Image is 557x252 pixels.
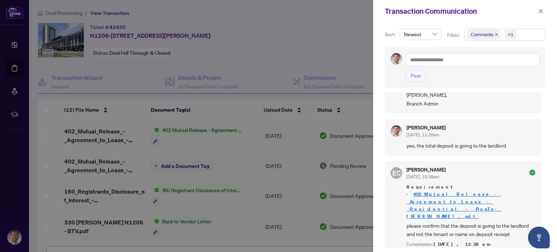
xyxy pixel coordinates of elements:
span: [DATE], 10:38am [407,174,439,179]
span: Comments [471,31,493,38]
span: close [495,33,498,36]
div: Completed on [407,241,535,248]
button: Post [406,70,426,82]
span: check-circle [529,170,535,175]
span: [DATE], 11:38am [434,241,492,247]
a: 402_Mutual_Release_-_Agreement_to_Lease_-_Residential_-_PropTx-[PERSON_NAME].pdf [407,191,502,219]
span: Newest [404,29,437,40]
p: Sort: [385,30,397,38]
h5: [PERSON_NAME] [407,167,446,172]
button: Open asap [528,227,550,248]
div: Transaction Communication [385,6,536,17]
p: Filter: [447,31,461,39]
h5: [PERSON_NAME] [407,125,446,130]
img: Profile Icon [391,53,402,64]
span: EC [392,168,401,178]
span: close [538,9,543,14]
span: Requirement - [407,183,535,220]
span: [DATE], 11:26am [407,132,439,137]
span: Comments [467,29,500,40]
span: please confirm that the deposit is going to the landlord and not the tenant or name on deposit re... [407,222,535,239]
span: yes, the total deposit is going to the landlord [407,141,535,150]
div: +1 [508,31,513,38]
img: Profile Icon [391,125,402,136]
